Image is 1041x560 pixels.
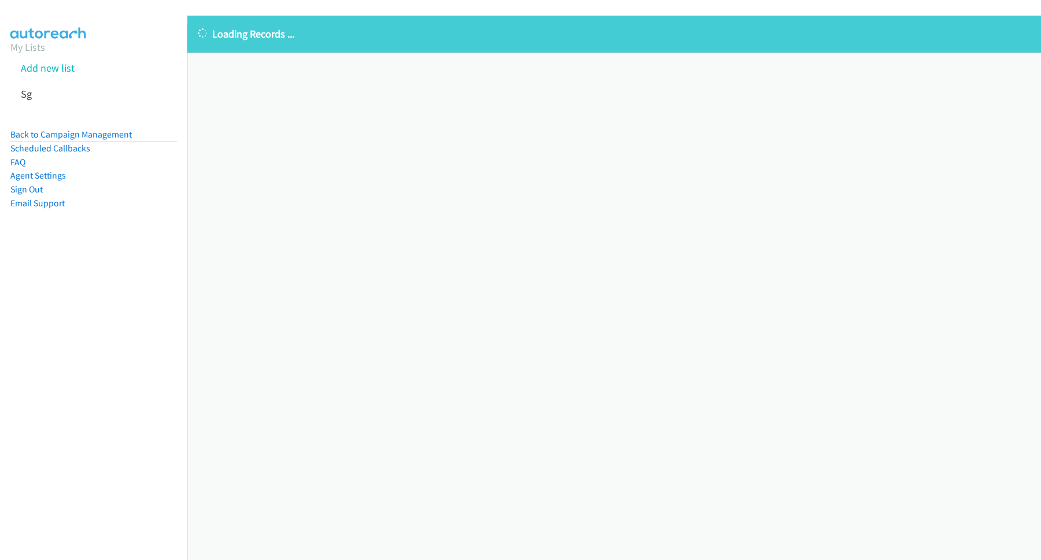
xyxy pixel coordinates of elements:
a: My Lists [10,40,45,54]
a: Sign Out [10,184,43,195]
a: Sg [21,87,32,101]
a: FAQ [10,157,25,168]
a: Email Support [10,198,65,209]
a: Agent Settings [10,170,66,181]
a: Add new list [21,61,75,75]
p: Loading Records ... [198,26,1031,42]
a: Back to Campaign Management [10,129,132,140]
a: Scheduled Callbacks [10,143,90,154]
